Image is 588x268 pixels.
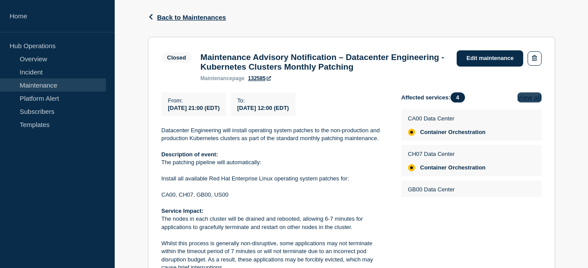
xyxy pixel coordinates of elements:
p: page [201,75,245,81]
div: affected [408,164,415,171]
p: CA00, CH07, GB00, US00 [162,191,387,199]
p: The patching pipeline will automatically: [162,159,387,166]
p: The nodes in each cluster will be drained and rebooted, allowing 6-7 minutes for applications to ... [162,215,387,231]
a: Edit maintenance [457,50,523,67]
p: To : [237,97,289,104]
span: Back to Maintenances [157,14,226,21]
p: CH07 Data Center [408,151,486,157]
div: affected [408,129,415,136]
span: Closed [162,53,192,63]
span: [DATE] 12:00 (EDT) [237,105,289,111]
a: 132585 [248,75,271,81]
button: View all [518,92,542,102]
span: [DATE] 21:00 (EDT) [168,105,220,111]
strong: Description of event: [162,151,218,158]
p: GB00 Data Center [408,186,486,193]
p: Datacenter Engineering will install operating system patches to the non-production and production... [162,127,387,143]
p: CA00 Data Center [408,115,486,122]
p: From : [168,97,220,104]
strong: Service Impact: [162,208,204,214]
span: 4 [451,92,465,102]
p: Install all available Red Hat Enterprise Linux operating system patches for: [162,175,387,183]
span: Affected services: [401,92,469,102]
span: maintenance [201,75,232,81]
span: Container Orchestration [420,164,486,171]
button: Back to Maintenances [148,14,226,21]
span: Container Orchestration [420,129,486,136]
h3: Maintenance Advisory Notification – Datacenter Engineering - Kubernetes Clusters Monthly Patching [201,53,448,72]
